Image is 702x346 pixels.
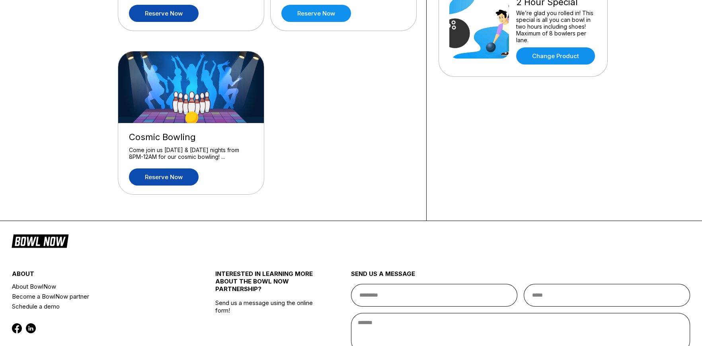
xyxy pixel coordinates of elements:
[516,47,595,65] a: Change Product
[12,301,181,311] a: Schedule a demo
[12,281,181,291] a: About BowlNow
[129,132,253,143] div: Cosmic Bowling
[129,168,199,186] a: Reserve now
[516,10,597,43] div: We’re glad you rolled in! This special is all you can bowl in two hours including shoes! Maximum ...
[12,270,181,281] div: about
[118,51,265,123] img: Cosmic Bowling
[215,270,317,299] div: INTERESTED IN LEARNING MORE ABOUT THE BOWL NOW PARTNERSHIP?
[281,5,351,22] a: Reserve now
[129,147,253,160] div: Come join us [DATE] & [DATE] nights from 8PM-12AM for our cosmic bowling! ...
[129,5,199,22] a: Reserve now
[351,270,690,284] div: send us a message
[12,291,181,301] a: Become a BowlNow partner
